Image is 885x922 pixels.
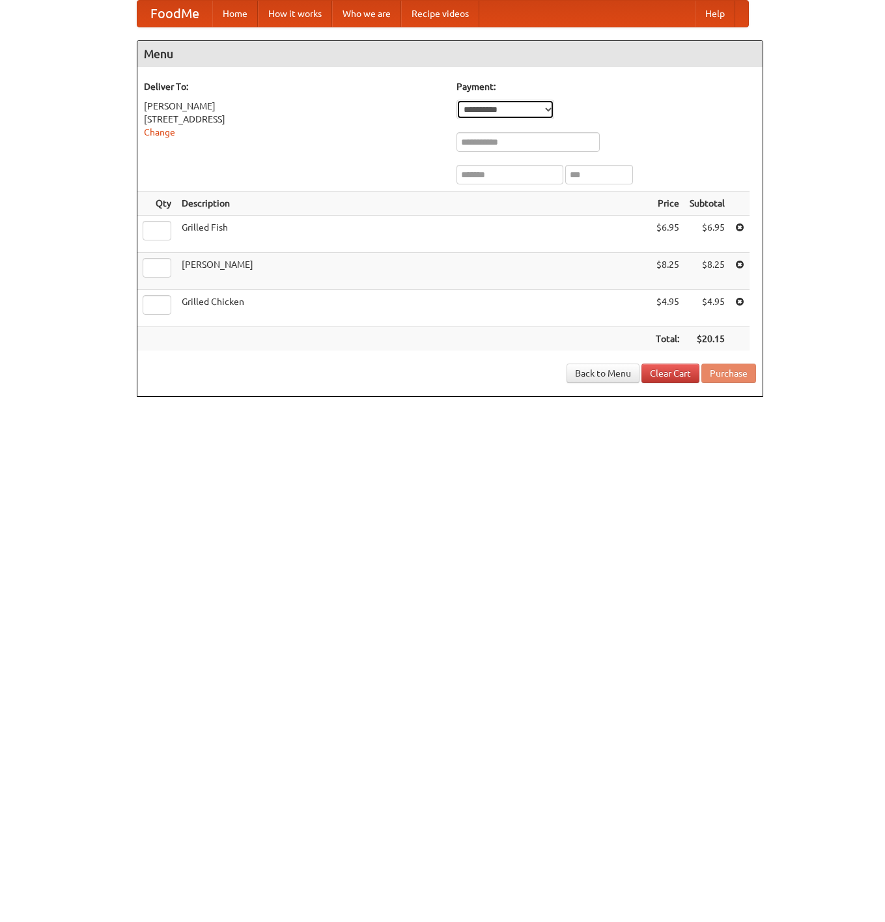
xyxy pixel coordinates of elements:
a: Who we are [332,1,401,27]
button: Purchase [701,364,756,383]
td: Grilled Fish [176,216,651,253]
th: Qty [137,192,176,216]
td: Grilled Chicken [176,290,651,327]
a: How it works [258,1,332,27]
td: $4.95 [651,290,684,327]
h5: Deliver To: [144,80,443,93]
a: Change [144,127,175,137]
h4: Menu [137,41,763,67]
a: Recipe videos [401,1,479,27]
td: $8.25 [684,253,730,290]
a: Clear Cart [641,364,699,383]
th: Price [651,192,684,216]
a: FoodMe [137,1,212,27]
a: Back to Menu [567,364,639,383]
td: $6.95 [684,216,730,253]
th: Total: [651,327,684,351]
th: $20.15 [684,327,730,351]
th: Subtotal [684,192,730,216]
td: [PERSON_NAME] [176,253,651,290]
td: $6.95 [651,216,684,253]
a: Help [695,1,735,27]
a: Home [212,1,258,27]
th: Description [176,192,651,216]
div: [PERSON_NAME] [144,100,443,113]
h5: Payment: [457,80,756,93]
td: $8.25 [651,253,684,290]
td: $4.95 [684,290,730,327]
div: [STREET_ADDRESS] [144,113,443,126]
